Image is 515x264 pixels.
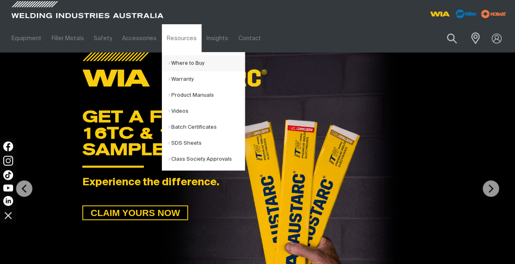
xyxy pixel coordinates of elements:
[3,196,13,206] img: LinkedIn
[162,24,202,52] a: Resources
[479,8,508,20] img: miller
[168,151,245,167] a: Class Society Approvals
[168,119,245,135] a: Batch Certificates
[1,208,15,222] img: hide socials
[168,71,245,87] a: Warranty
[7,24,383,52] nav: Main
[89,24,117,52] a: Safety
[3,141,13,151] img: Facebook
[83,205,187,220] span: CLAIM YOURS NOW
[16,180,32,197] img: PrevArrow
[483,180,499,197] img: NextArrow
[168,135,245,151] a: SDS Sheets
[202,24,233,52] a: Insights
[82,205,188,220] a: CLAIM YOURS NOW
[117,24,161,52] a: Accessories
[162,52,245,171] ul: Resources Submenu
[3,184,13,191] img: YouTube
[46,24,88,52] a: Filler Metals
[168,55,245,71] a: Where to Buy
[3,170,13,180] img: TikTok
[168,87,245,103] a: Product Manuals
[82,177,433,189] div: Experience the difference.
[7,24,46,52] a: Equipment
[82,108,433,157] div: GET A FREE 16TC & 12P SAMPLE PACK!
[438,29,466,48] button: Search products
[3,156,13,166] img: Instagram
[428,29,466,48] input: Product name or item number...
[168,103,245,119] a: Videos
[233,24,265,52] a: Contact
